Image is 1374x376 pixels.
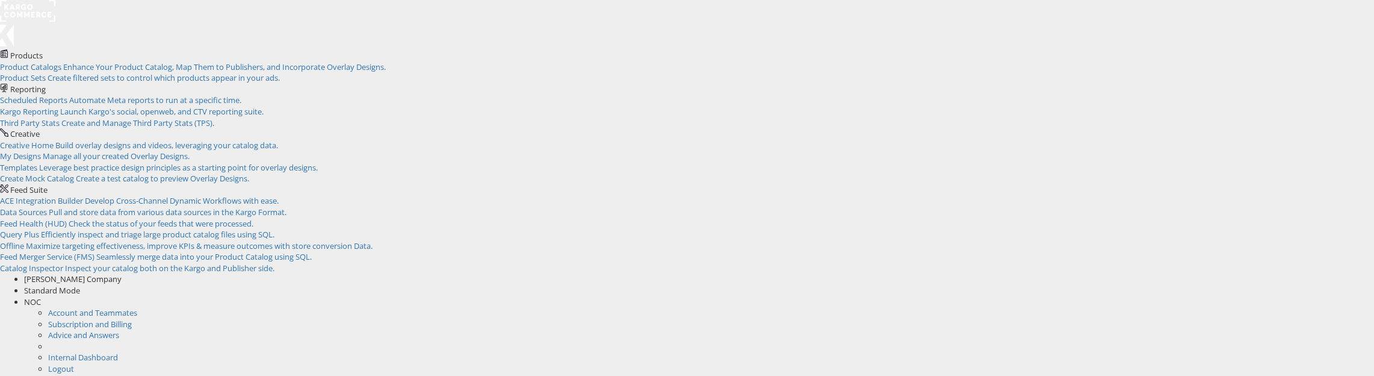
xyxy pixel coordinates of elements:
[60,106,264,117] span: Launch Kargo's social, openweb, and CTV reporting suite.
[48,72,280,83] span: Create filtered sets to control which products appear in your ads.
[49,207,286,218] span: Pull and store data from various data sources in the Kargo Format.
[10,128,40,139] span: Creative
[39,162,318,173] span: Leverage best practice design principles as a starting point for overlay designs.
[96,251,312,262] span: Seamlessly merge data into your Product Catalog using SQL.
[48,352,118,363] a: Internal Dashboard
[43,151,190,161] span: Manage all your created Overlay Designs.
[48,319,132,330] a: Subscription and Billing
[24,274,122,284] span: [PERSON_NAME] Company
[69,218,253,229] span: Check the status of your feeds that were processed.
[61,117,214,128] span: Create and Manage Third Party Stats (TPS).
[10,84,46,95] span: Reporting
[10,184,48,195] span: Feed Suite
[76,173,249,184] span: Create a test catalog to preview Overlay Designs.
[48,363,74,374] a: Logout
[85,195,279,206] span: Develop Cross-Channel Dynamic Workflows with ease.
[65,263,274,274] span: Inspect your catalog both on the Kargo and Publisher side.
[24,296,41,307] span: NOC
[26,240,373,251] span: Maximize targeting effectiveness, improve KPIs & measure outcomes with store conversion Data.
[24,285,80,296] span: Standard Mode
[48,307,137,318] a: Account and Teammates
[10,50,43,61] span: Products
[41,229,274,240] span: Efficiently inspect and triage large product catalog files using SQL.
[69,95,241,105] span: Automate Meta reports to run at a specific time.
[55,140,278,151] span: Build overlay designs and videos, leveraging your catalog data.
[63,61,386,72] span: Enhance Your Product Catalog, Map Them to Publishers, and Incorporate Overlay Designs.
[48,330,119,340] a: Advice and Answers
